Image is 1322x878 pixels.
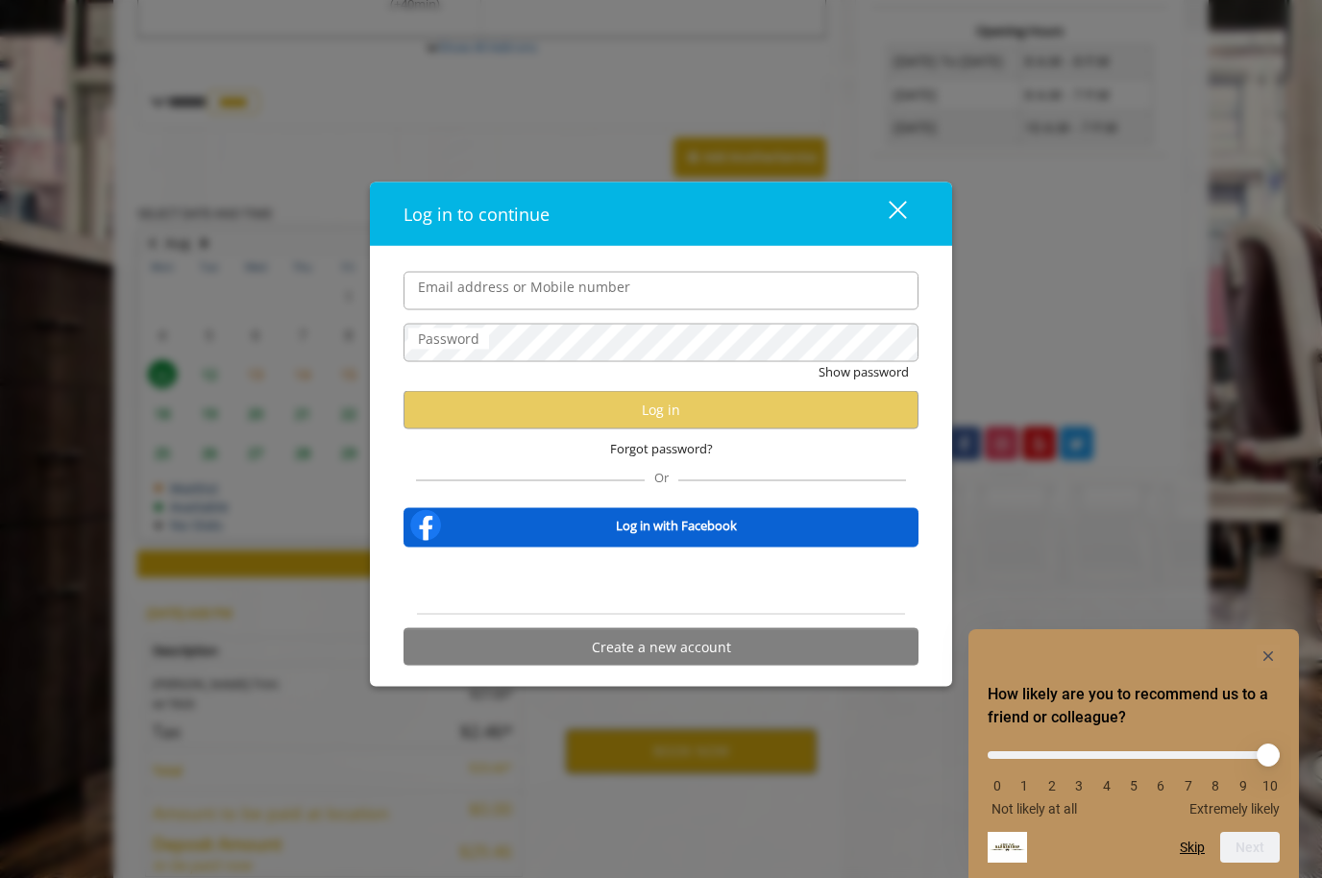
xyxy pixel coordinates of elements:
span: Log in to continue [404,202,550,225]
li: 8 [1206,778,1225,793]
button: Skip [1180,840,1205,855]
label: Email address or Mobile number [408,276,640,297]
img: facebook-logo [406,506,445,545]
li: 10 [1261,778,1280,793]
li: 5 [1124,778,1143,793]
li: 4 [1097,778,1116,793]
button: Next question [1220,832,1280,863]
input: Password [404,323,918,361]
input: Email address or Mobile number [404,271,918,309]
div: close dialog [867,200,905,229]
h2: How likely are you to recommend us to a friend or colleague? Select an option from 0 to 10, with ... [988,683,1280,729]
b: Log in with Facebook [616,515,737,535]
li: 0 [988,778,1007,793]
div: How likely are you to recommend us to a friend or colleague? Select an option from 0 to 10, with ... [988,645,1280,863]
button: Show password [819,361,909,381]
li: 1 [1015,778,1034,793]
span: Forgot password? [610,438,713,458]
button: Create a new account [404,628,918,666]
li: 6 [1151,778,1170,793]
span: Extremely likely [1189,801,1280,817]
span: Or [645,469,678,486]
span: Not likely at all [991,801,1077,817]
li: 2 [1042,778,1062,793]
div: Sign in with Google. Opens in new tab [573,560,749,602]
button: Log in [404,391,918,428]
div: How likely are you to recommend us to a friend or colleague? Select an option from 0 to 10, with ... [988,737,1280,817]
button: close dialog [853,194,918,233]
li: 9 [1234,778,1253,793]
li: 7 [1179,778,1198,793]
iframe: Sign in with Google Button [563,560,759,602]
button: Hide survey [1257,645,1280,668]
label: Password [408,328,489,349]
li: 3 [1069,778,1089,793]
